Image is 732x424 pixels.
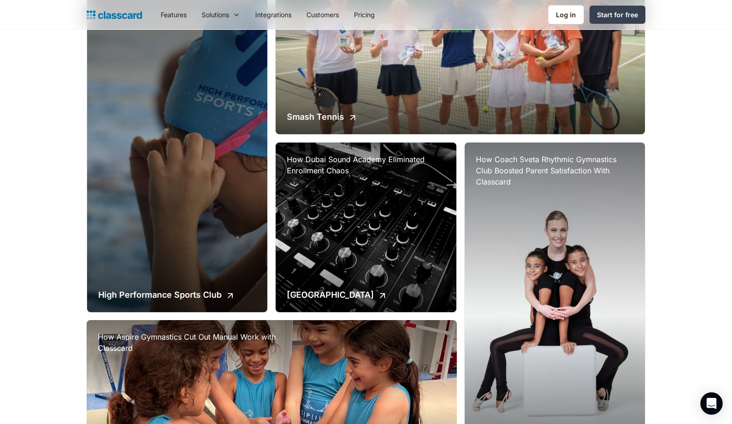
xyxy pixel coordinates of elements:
[87,8,142,21] a: home
[202,10,229,20] div: Solutions
[346,4,382,25] a: Pricing
[287,110,344,123] h2: Smash Tennis
[299,4,346,25] a: Customers
[597,10,638,20] div: Start for free
[287,154,445,176] h3: How Dubai Sound Academy Eliminated Enrollment Chaos
[276,143,456,312] a: How Dubai Sound Academy Eliminated Enrollment Chaos[GEOGRAPHIC_DATA]
[248,4,299,25] a: Integrations
[700,392,723,415] div: Open Intercom Messenger
[590,6,645,24] a: Start for free
[194,4,248,25] div: Solutions
[548,5,584,24] a: Log in
[153,4,194,25] a: Features
[287,288,374,301] h2: [GEOGRAPHIC_DATA]
[556,10,576,20] div: Log in
[98,331,284,354] h3: How Aspire Gymnastics Cut Out Manual Work with Classcard
[476,154,634,187] h3: How Coach Sveta Rhythmic Gymnastics Club Boosted Parent Satisfaction With Classcard
[98,288,222,301] h2: High Performance Sports Club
